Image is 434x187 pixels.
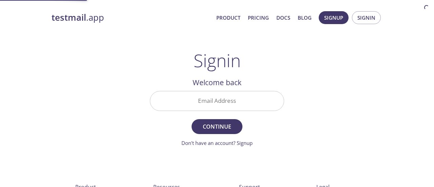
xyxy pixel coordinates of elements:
strong: testmail [52,12,86,23]
a: Pricing [248,13,269,22]
button: Continue [192,119,242,134]
button: Signin [352,11,381,24]
a: testmail.app [52,12,211,23]
span: Signup [324,13,343,22]
a: Docs [276,13,290,22]
a: Product [216,13,240,22]
a: Blog [298,13,312,22]
span: Continue [199,122,235,131]
span: Signin [357,13,375,22]
h1: Signin [194,50,241,71]
h2: Welcome back [150,77,284,88]
a: Don't have an account? Signup [181,139,253,146]
button: Signup [319,11,349,24]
